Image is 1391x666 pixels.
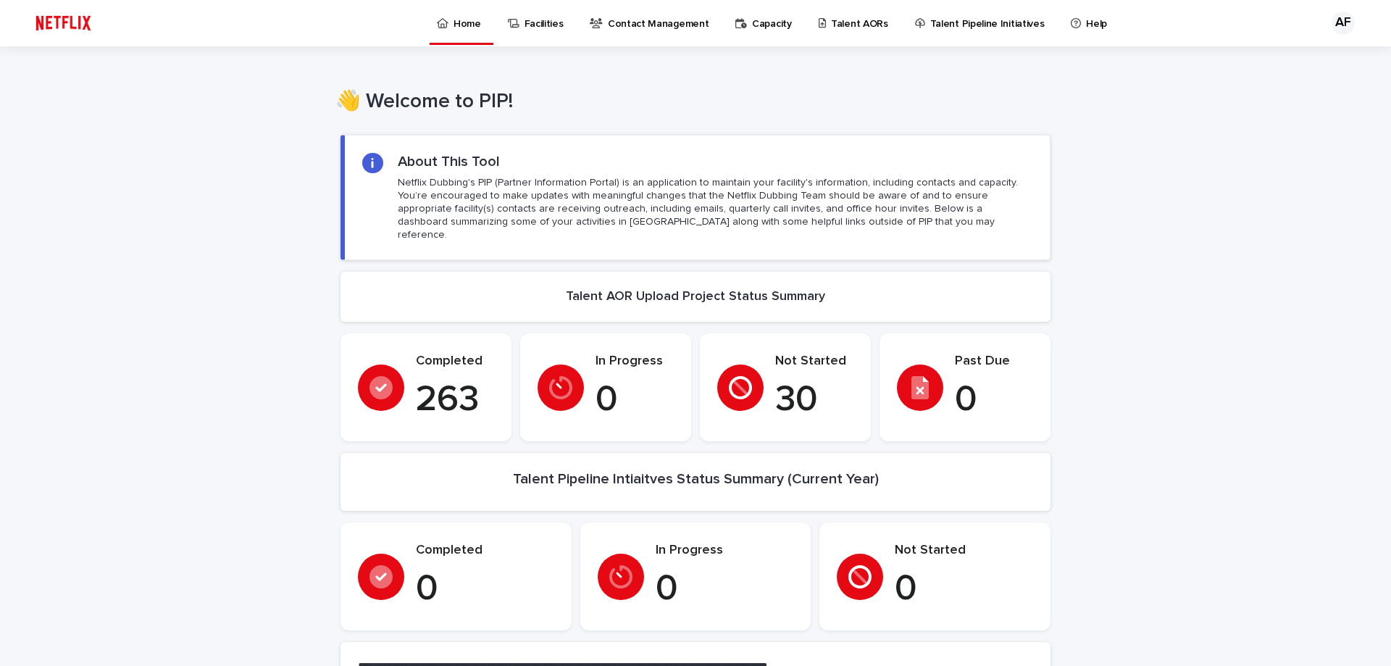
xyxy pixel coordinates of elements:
h2: Talent AOR Upload Project Status Summary [566,289,825,305]
p: 0 [656,567,794,611]
p: 263 [416,378,494,422]
p: 0 [416,567,554,611]
p: Completed [416,354,494,370]
h2: Talent Pipeline Intiaitves Status Summary (Current Year) [513,470,879,488]
p: Completed [416,543,554,559]
p: 0 [895,567,1033,611]
p: 30 [775,378,853,422]
h1: 👋 Welcome to PIP! [335,90,1045,115]
p: 0 [596,378,674,422]
p: In Progress [596,354,674,370]
img: ifQbXi3ZQGMSEF7WDB7W [29,9,98,38]
p: In Progress [656,543,794,559]
p: Not Started [895,543,1033,559]
h2: About This Tool [398,153,500,170]
p: Past Due [955,354,1033,370]
p: Not Started [775,354,853,370]
p: Netflix Dubbing's PIP (Partner Information Portal) is an application to maintain your facility's ... [398,176,1032,242]
p: 0 [955,378,1033,422]
div: AF [1332,12,1355,35]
